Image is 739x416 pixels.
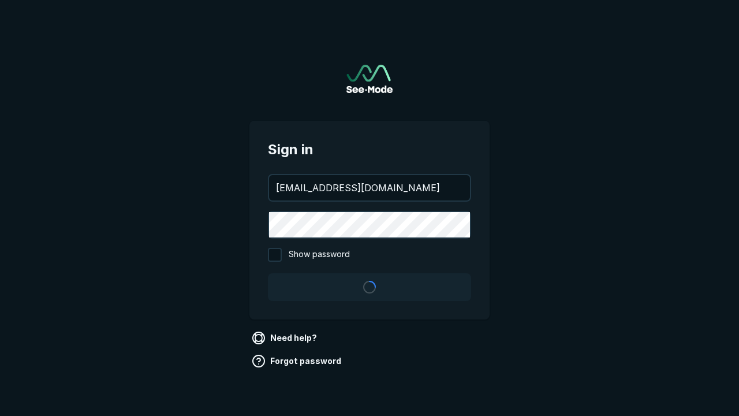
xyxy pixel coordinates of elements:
a: Go to sign in [346,65,393,93]
input: your@email.com [269,175,470,200]
img: See-Mode Logo [346,65,393,93]
a: Forgot password [249,352,346,370]
span: Show password [289,248,350,262]
span: Sign in [268,139,471,160]
a: Need help? [249,329,322,347]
